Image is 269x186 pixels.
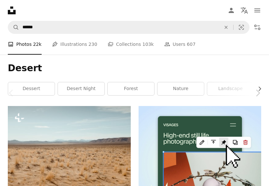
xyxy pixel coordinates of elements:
[8,21,19,33] button: Search Unsplash
[234,21,249,33] button: Visual search
[225,4,238,17] a: Log in / Sign up
[219,21,233,33] button: Clear
[157,82,204,95] a: nature
[142,41,154,48] span: 103k
[8,144,131,150] a: a field of dry grass with mountains in the background
[108,34,154,55] a: Collections 103k
[251,21,264,34] button: Filters
[187,41,195,48] span: 607
[58,82,104,95] a: desert night
[8,62,261,74] h1: Desert
[88,41,97,48] span: 230
[164,34,195,55] a: Users 607
[108,82,154,95] a: forest
[246,62,269,124] a: Next
[251,4,264,17] button: Menu
[238,4,251,17] button: Language
[52,34,97,55] a: Illustrations 230
[207,82,254,95] a: landscape
[8,21,249,34] form: Find visuals sitewide
[8,82,55,95] a: dessert
[8,7,16,14] a: Home — Unsplash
